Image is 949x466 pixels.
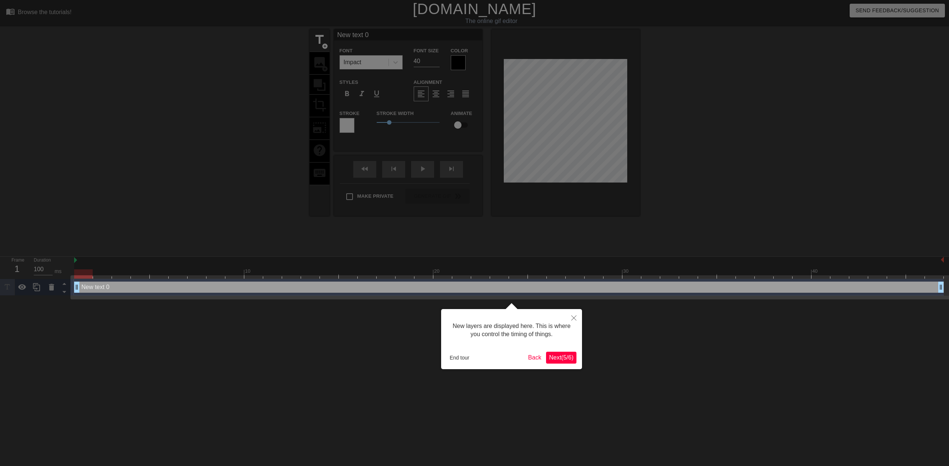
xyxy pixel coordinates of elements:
[549,354,573,361] span: Next ( 5 / 6 )
[447,315,576,346] div: New layers are displayed here. This is where you control the timing of things.
[546,352,576,364] button: Next
[447,352,472,363] button: End tour
[566,309,582,326] button: Close
[525,352,545,364] button: Back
